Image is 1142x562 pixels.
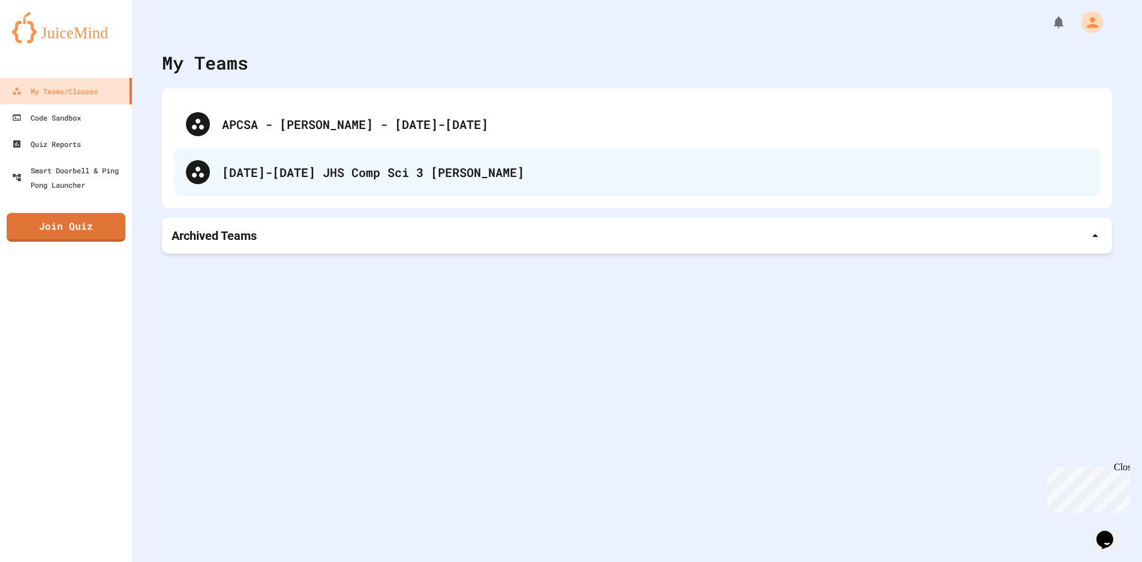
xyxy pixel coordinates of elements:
div: [DATE]-[DATE] JHS Comp Sci 3 [PERSON_NAME] [222,163,1088,181]
div: Quiz Reports [12,137,81,151]
div: My Notifications [1029,12,1069,32]
div: Chat with us now!Close [5,5,83,76]
div: Code Sandbox [12,110,81,125]
div: APCSA - [PERSON_NAME] - [DATE]-[DATE] [174,100,1100,148]
p: Archived Teams [172,227,257,244]
div: My Account [1069,8,1106,36]
div: Smart Doorbell & Ping Pong Launcher [12,163,127,192]
div: [DATE]-[DATE] JHS Comp Sci 3 [PERSON_NAME] [174,148,1100,196]
div: My Teams [162,49,248,76]
div: APCSA - [PERSON_NAME] - [DATE]-[DATE] [222,115,1088,133]
div: My Teams/Classes [12,84,98,98]
a: Join Quiz [7,213,125,242]
iframe: chat widget [1092,514,1130,550]
img: logo-orange.svg [12,12,120,43]
iframe: chat widget [1042,462,1130,513]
